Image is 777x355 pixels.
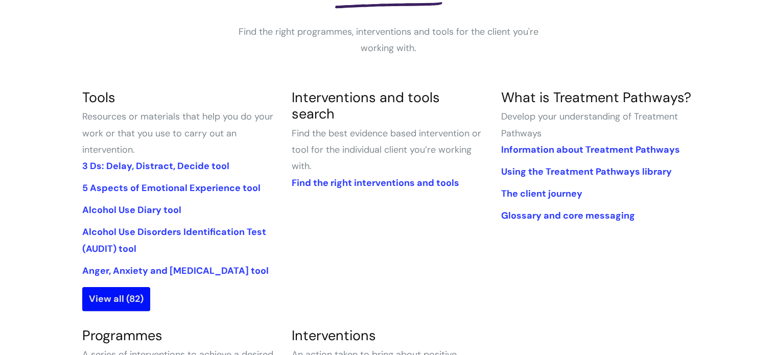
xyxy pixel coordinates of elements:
a: What is Treatment Pathways? [501,88,691,106]
a: Programmes [82,326,162,344]
a: Anger, Anxiety and [MEDICAL_DATA] tool [82,265,269,277]
a: 5 Aspects of Emotional Experience tool [82,182,261,194]
a: Find the right interventions and tools [291,177,459,189]
a: Glossary and core messaging [501,209,634,222]
span: Develop your understanding of Treatment Pathways [501,110,677,139]
a: Interventions [291,326,375,344]
a: Information about Treatment Pathways [501,144,679,156]
a: 3 Ds: Delay, Distract, Decide tool [82,160,229,172]
span: Find the best evidence based intervention or tool for the individual client you’re working with. [291,127,481,173]
p: Find the right programmes, interventions and tools for the client you're working with. [236,23,542,57]
a: Interventions and tools search [291,88,439,123]
a: Using the Treatment Pathways library [501,165,671,178]
a: View all (82) [82,287,150,311]
a: Alcohol Use Diary tool [82,204,181,216]
span: Resources or materials that help you do your work or that you use to carry out an intervention. [82,110,273,156]
a: The client journey [501,187,582,200]
a: Alcohol Use Disorders Identification Test (AUDIT) tool [82,226,266,254]
a: Tools [82,88,115,106]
